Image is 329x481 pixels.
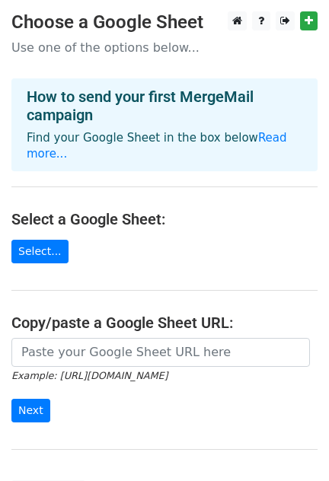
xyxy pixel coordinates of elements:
[27,131,287,161] a: Read more...
[27,88,302,124] h4: How to send your first MergeMail campaign
[11,399,50,422] input: Next
[11,40,318,56] p: Use one of the options below...
[11,240,69,263] a: Select...
[11,370,168,381] small: Example: [URL][DOMAIN_NAME]
[27,130,302,162] p: Find your Google Sheet in the box below
[11,11,318,33] h3: Choose a Google Sheet
[11,338,310,367] input: Paste your Google Sheet URL here
[11,314,318,332] h4: Copy/paste a Google Sheet URL:
[11,210,318,228] h4: Select a Google Sheet:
